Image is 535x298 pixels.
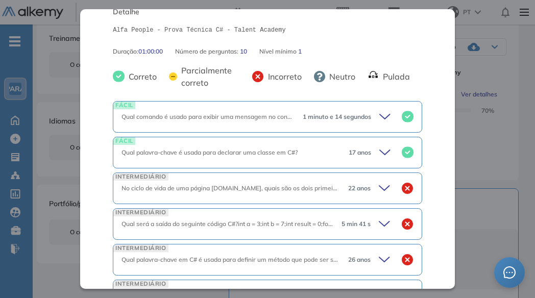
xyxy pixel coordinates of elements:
[113,47,137,55] font: Duração
[115,244,166,252] font: INTERMEDIÁRIO
[121,184,461,192] font: No ciclo de vida de uma página [DOMAIN_NAME], quais são os dois primeiros estágios que ocorrem, n...
[175,47,238,55] font: Número de perguntas:
[115,209,166,216] font: INTERMEDIÁRIO
[121,256,435,263] font: Qual palavra-chave em C# é usada para definir um método que pode ser substituído em uma classe de...
[113,27,285,34] font: Alfa People - Prova Técnica C# - Talent Academy
[121,113,322,120] font: Qual comando é usado para exibir uma mensagem no console em C#?
[115,280,166,287] font: INTERMEDIÁRIO
[303,113,371,120] font: 1 minuto e 14 segundos
[268,71,302,82] font: Incorreto
[115,137,133,144] font: FÁCIL
[138,47,163,55] font: 01:00:00
[329,71,355,82] font: Neutro
[115,102,133,109] font: FÁCIL
[113,7,139,16] font: Detalhe
[348,184,371,192] font: 22 anos
[342,220,371,228] font: 5 min 41 s
[181,65,232,88] font: Parcialmente correto
[137,47,138,55] font: :
[383,71,410,82] font: Pulada
[503,266,516,279] span: mensagem
[121,220,495,228] font: Qual será a saída do seguinte código C#?int a = 3;int b = 7;int result = 0;for (int i= a; i <= b;...
[121,148,298,156] font: Qual palavra-chave é usada para declarar uma classe em C#?
[348,256,371,263] font: 26 anos
[115,173,166,180] font: INTERMEDIÁRIO
[129,71,157,82] font: Correto
[298,47,302,55] font: 1
[240,47,247,55] font: 10
[259,47,297,55] font: Nível mínimo
[349,148,371,156] font: 17 anos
